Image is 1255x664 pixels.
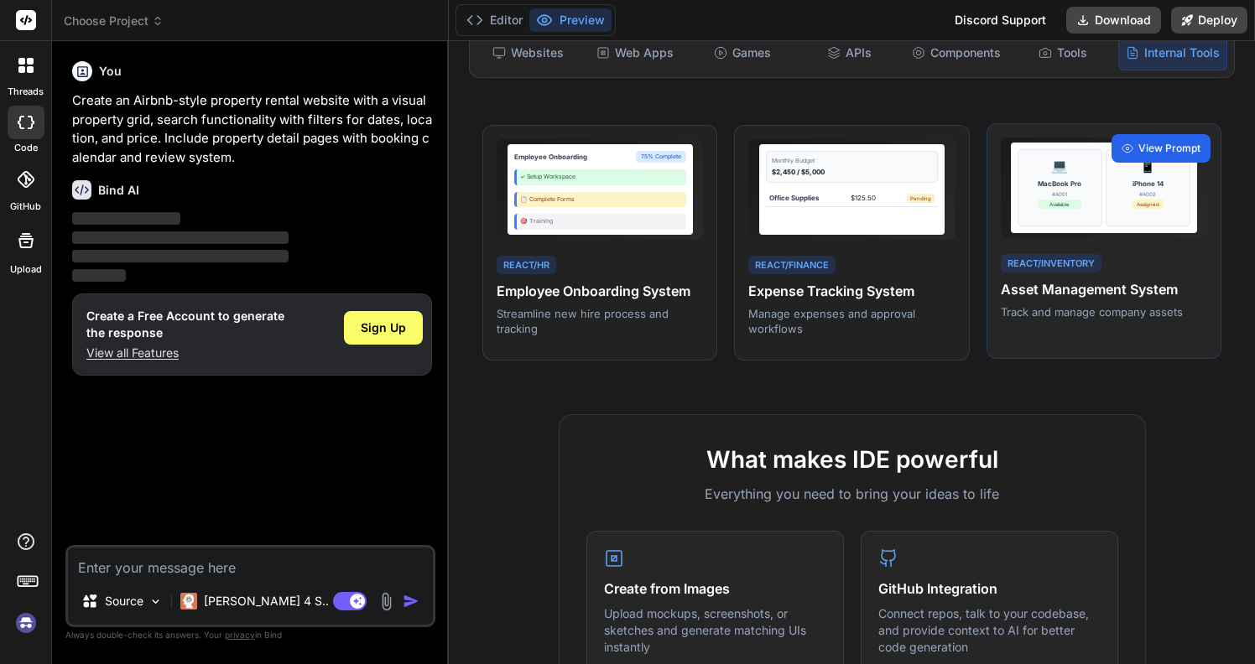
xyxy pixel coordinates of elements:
[878,578,1101,599] h4: GitHub Integration
[86,308,284,341] h1: Create a Free Account to generate the response
[907,194,935,203] div: Pending
[1001,279,1207,299] h4: Asset Management System
[10,262,42,277] label: Upload
[748,256,836,275] div: React/Finance
[1133,179,1164,189] div: iPhone 14
[72,269,126,282] span: ‌
[586,484,1118,504] p: Everything you need to bring your ideas to life
[225,630,255,640] span: privacy
[1038,200,1081,209] div: Available
[748,306,955,336] p: Manage expenses and approval workflows
[514,192,687,208] div: 📋 Complete Forms
[497,306,703,336] p: Streamline new hire process and tracking
[772,167,933,177] div: $2,450 / $5,000
[1133,200,1164,209] div: Assigned
[769,193,819,203] div: Office Supplies
[514,169,687,185] div: ✓ Setup Workspace
[604,605,826,655] p: Upload mockups, screenshots, or sketches and generate matching UIs instantly
[460,8,529,32] button: Editor
[403,593,419,610] img: icon
[798,35,901,70] div: APIs
[361,319,406,336] span: Sign Up
[1118,35,1227,70] div: Internal Tools
[904,35,1008,70] div: Components
[72,91,432,167] p: Create an Airbnb-style property rental website with a visual property grid, search functionality ...
[497,281,703,301] h4: Employee Onboarding System
[772,157,933,166] div: Monthly Budget
[1133,190,1164,198] div: #A002
[1139,155,1156,175] div: 📱
[377,592,396,611] img: attachment
[99,63,122,80] h6: You
[72,231,289,244] span: ‌
[529,8,612,32] button: Preview
[8,85,44,99] label: threads
[604,578,826,599] h4: Create from Images
[72,212,180,225] span: ‌
[64,13,164,29] span: Choose Project
[1012,35,1115,70] div: Tools
[497,256,556,275] div: React/HR
[72,250,289,262] span: ‌
[851,193,876,203] div: $125.50
[1051,155,1068,175] div: 💻
[1001,254,1101,273] div: React/Inventory
[514,214,687,230] div: 🎯 Training
[514,152,587,162] div: Employee Onboarding
[14,141,38,155] label: code
[86,345,284,361] p: View all Features
[204,593,329,610] p: [PERSON_NAME] 4 S..
[1171,7,1247,34] button: Deploy
[476,35,580,70] div: Websites
[1038,190,1081,198] div: #A001
[1138,141,1200,156] span: View Prompt
[148,594,163,609] img: Pick Models
[10,200,41,214] label: GitHub
[105,593,143,610] p: Source
[180,593,197,610] img: Claude 4 Sonnet
[584,35,687,70] div: Web Apps
[945,7,1056,34] div: Discord Support
[878,605,1101,655] p: Connect repos, talk to your codebase, and provide context to AI for better code generation
[748,281,955,301] h4: Expense Tracking System
[586,442,1118,477] h2: What makes IDE powerful
[1066,7,1161,34] button: Download
[65,627,435,643] p: Always double-check its answers. Your in Bind
[12,609,40,637] img: signin
[1038,179,1081,189] div: MacBook Pro
[1001,304,1207,319] p: Track and manage company assets
[98,182,139,199] h6: Bind AI
[690,35,794,70] div: Games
